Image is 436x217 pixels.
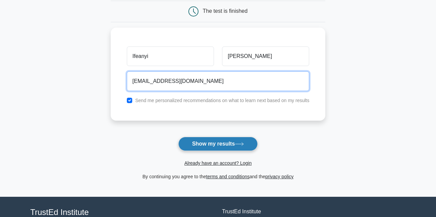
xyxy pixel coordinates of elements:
label: Send me personalized recommendations on what to learn next based on my results [135,98,310,103]
button: Show my results [178,137,258,151]
a: privacy policy [265,174,294,179]
a: terms and conditions [206,174,250,179]
div: The test is finished [203,8,248,14]
a: Already have an account? Login [184,160,252,166]
input: Last name [222,46,309,66]
input: First name [127,46,214,66]
input: Email [127,71,310,91]
div: By continuing you agree to the and the [107,173,330,181]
